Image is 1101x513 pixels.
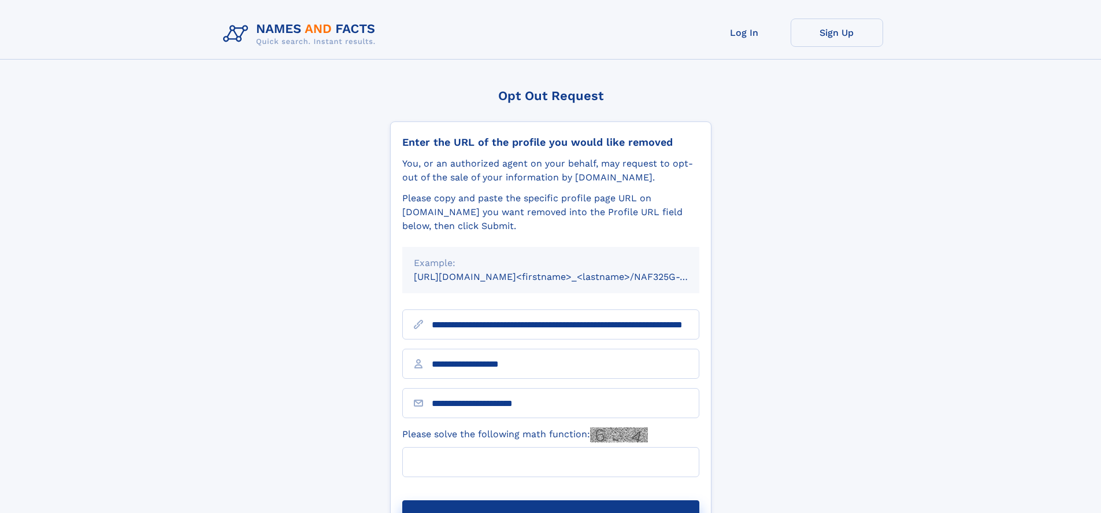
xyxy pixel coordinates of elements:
a: Sign Up [791,19,883,47]
a: Log In [698,19,791,47]
div: You, or an authorized agent on your behalf, may request to opt-out of the sale of your informatio... [402,157,699,184]
label: Please solve the following math function: [402,427,648,442]
img: Logo Names and Facts [218,19,385,50]
div: Opt Out Request [390,88,711,103]
div: Example: [414,256,688,270]
div: Enter the URL of the profile you would like removed [402,136,699,149]
div: Please copy and paste the specific profile page URL on [DOMAIN_NAME] you want removed into the Pr... [402,191,699,233]
small: [URL][DOMAIN_NAME]<firstname>_<lastname>/NAF325G-xxxxxxxx [414,271,721,282]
